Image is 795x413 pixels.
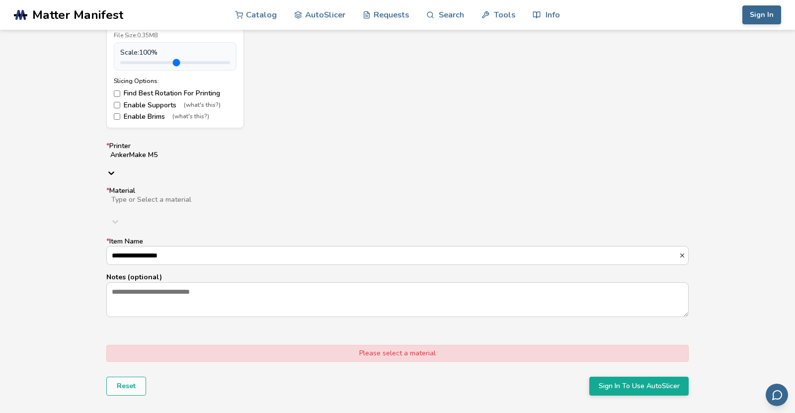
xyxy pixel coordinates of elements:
[106,238,689,264] label: Item Name
[766,384,788,406] button: Send feedback via email
[106,187,689,231] label: Material
[114,89,237,97] label: Find Best Rotation For Printing
[114,90,120,97] input: Find Best Rotation For Printing
[106,345,689,362] div: Please select a material
[120,49,158,57] span: Scale: 100 %
[114,113,120,120] input: Enable Brims(what's this?)
[114,113,237,121] label: Enable Brims
[679,252,688,259] button: *Item Name
[106,272,689,282] p: Notes (optional)
[114,102,120,108] input: Enable Supports(what's this?)
[107,247,679,264] input: *Item Name
[742,5,781,24] button: Sign In
[184,102,221,109] span: (what's this?)
[172,113,209,120] span: (what's this?)
[106,142,689,180] label: Printer
[110,151,685,159] div: AnkerMake M5
[114,101,237,109] label: Enable Supports
[114,78,237,84] div: Slicing Options:
[114,32,237,39] div: File Size: 0.35MB
[32,8,123,22] span: Matter Manifest
[589,377,689,396] button: Sign In To Use AutoSlicer
[106,377,146,396] button: Reset
[110,204,426,212] input: *MaterialType or Select a material
[107,283,688,317] textarea: Notes (optional)
[111,196,684,204] div: Type or Select a material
